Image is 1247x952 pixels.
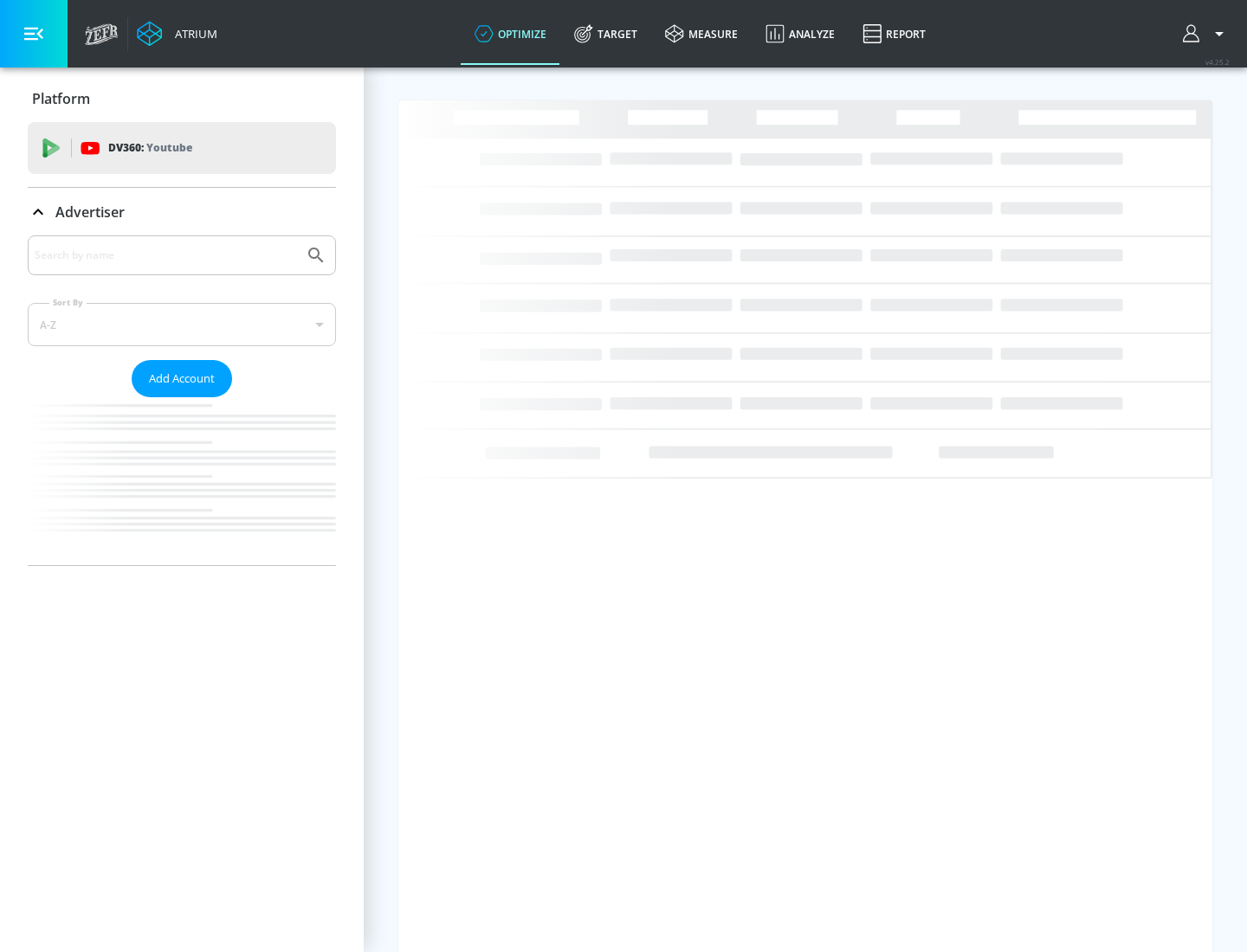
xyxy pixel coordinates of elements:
[1205,57,1230,67] span: v 4.25.2
[146,138,192,157] p: Youtube
[49,297,87,308] label: Sort By
[28,235,336,565] div: Advertiser
[108,138,192,158] p: DV360:
[28,122,336,174] div: DV360: Youtube
[132,360,232,397] button: Add Account
[849,3,940,65] a: Report
[28,303,336,346] div: A-Z
[461,3,560,65] a: optimize
[28,74,336,123] div: Platform
[651,3,752,65] a: measure
[55,203,125,222] p: Advertiser
[560,3,651,65] a: Target
[149,369,215,389] span: Add Account
[28,397,336,565] nav: list of Advertiser
[168,26,217,42] div: Atrium
[752,3,849,65] a: Analyze
[28,188,336,236] div: Advertiser
[137,21,217,47] a: Atrium
[32,89,90,108] p: Platform
[35,244,297,267] input: Search by name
